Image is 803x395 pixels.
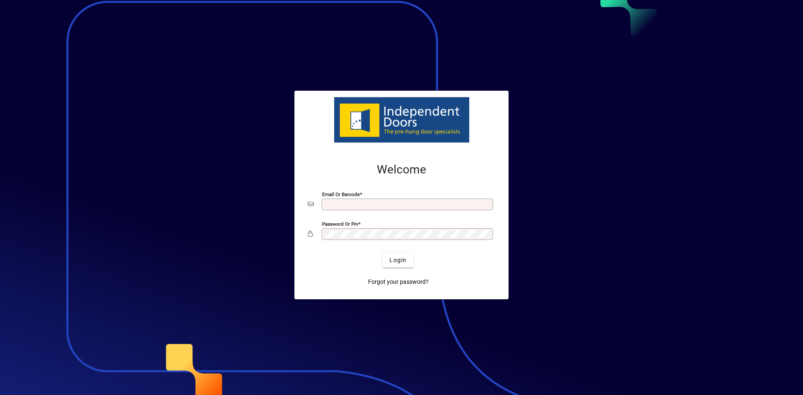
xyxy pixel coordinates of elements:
mat-label: Password or Pin [322,221,358,227]
h2: Welcome [308,163,495,177]
span: Forgot your password? [368,278,429,286]
span: Login [389,256,407,265]
button: Login [383,252,413,268]
mat-label: Email or Barcode [322,191,360,197]
a: Forgot your password? [365,274,432,289]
